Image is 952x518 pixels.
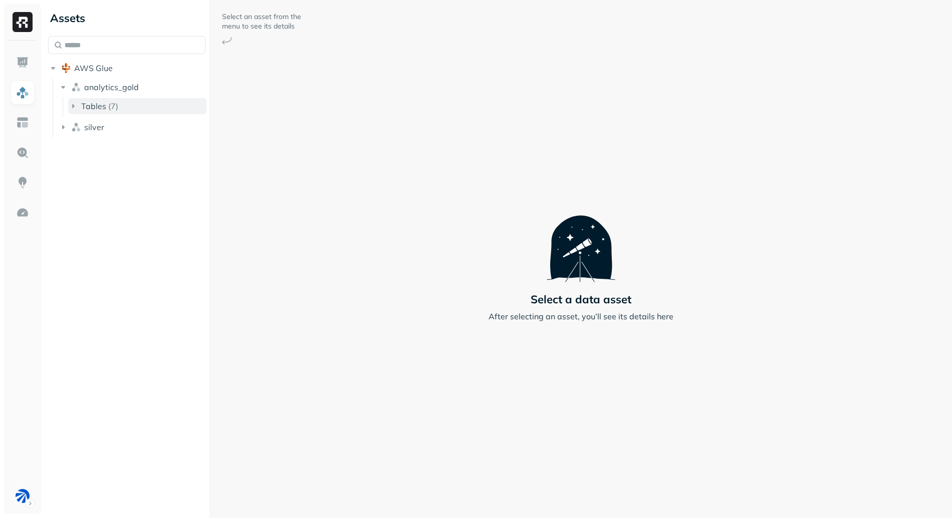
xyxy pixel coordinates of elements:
[74,63,113,73] span: AWS Glue
[547,196,615,282] img: Telescope
[71,122,81,132] img: namespace
[489,310,673,322] p: After selecting an asset, you’ll see its details here
[58,119,206,135] button: silver
[58,79,206,95] button: analytics_gold
[16,489,30,503] img: BAM
[16,116,29,129] img: Asset Explorer
[16,146,29,159] img: Query Explorer
[531,292,631,306] p: Select a data asset
[68,98,206,114] button: Tables(7)
[61,63,71,73] img: root
[108,101,118,111] p: ( 7 )
[16,56,29,69] img: Dashboard
[16,206,29,219] img: Optimization
[222,37,232,45] img: Arrow
[71,82,81,92] img: namespace
[222,12,302,31] p: Select an asset from the menu to see its details
[84,122,104,132] span: silver
[48,60,205,76] button: AWS Glue
[48,10,205,26] div: Assets
[81,101,106,111] span: Tables
[16,86,29,99] img: Assets
[16,176,29,189] img: Insights
[84,82,139,92] span: analytics_gold
[13,12,33,32] img: Ryft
